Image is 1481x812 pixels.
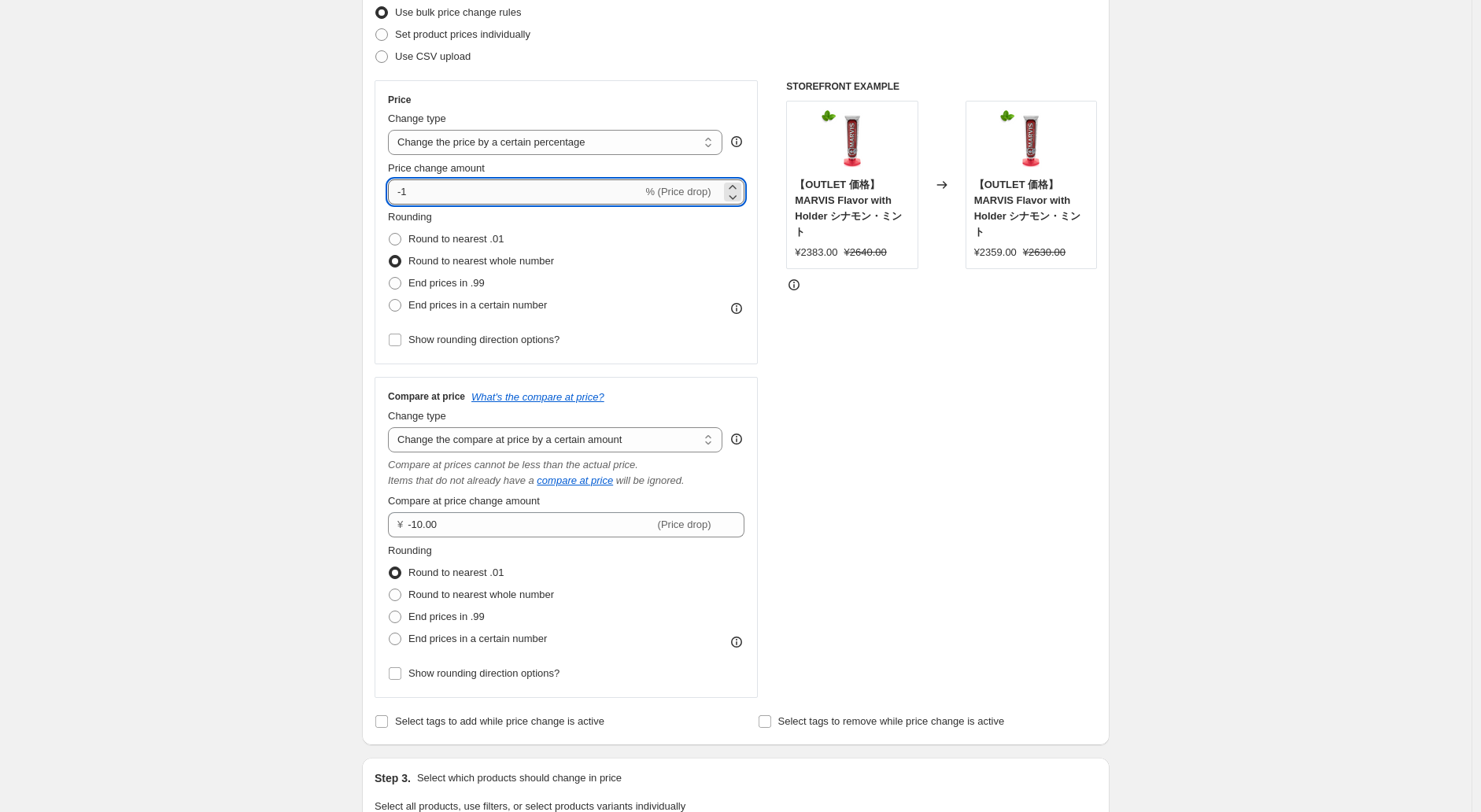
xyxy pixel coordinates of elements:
span: % (Price drop) [645,186,711,197]
span: Price change amount [388,162,485,174]
span: Change type [388,410,446,422]
h3: Compare at price [388,390,465,403]
strike: ¥2640.00 [844,245,887,260]
span: ¥ [397,519,403,530]
span: Use CSV upload [395,50,471,62]
img: 1_c856f816-2b2d-454b-ab78-34f87555e660_80x.png [821,109,884,172]
i: will be ignored. [616,474,685,486]
button: compare at price [537,474,613,486]
strike: ¥2630.00 [1023,245,1066,260]
i: Items that do not already have a [388,474,534,486]
span: Round to nearest .01 [408,567,504,578]
div: help [729,134,744,149]
h6: STOREFRONT EXAMPLE [786,80,1097,93]
span: Round to nearest .01 [408,233,504,245]
span: Show rounding direction options? [408,334,560,345]
span: Rounding [388,211,432,223]
h2: Step 3. [375,770,411,786]
img: 1_c856f816-2b2d-454b-ab78-34f87555e660_80x.png [999,109,1062,172]
button: What's the compare at price? [471,391,604,403]
span: Compare at price change amount [388,495,540,507]
span: End prices in a certain number [408,299,547,311]
span: End prices in .99 [408,611,485,622]
span: 【OUTLET 価格】MARVIS Flavor with Holder シナモン・ミント [795,179,902,238]
span: End prices in .99 [408,277,485,289]
span: Rounding [388,544,432,556]
span: Change type [388,113,446,124]
span: Show rounding direction options? [408,667,560,679]
span: Select all products, use filters, or select products variants individually [375,800,685,812]
h3: Price [388,94,411,106]
span: Use bulk price change rules [395,6,521,18]
input: -10.00 [408,512,654,537]
span: Round to nearest whole number [408,255,554,267]
div: help [729,431,744,447]
span: End prices in a certain number [408,633,547,644]
span: 【OUTLET 価格】MARVIS Flavor with Holder シナモン・ミント [974,179,1081,238]
span: (Price drop) [658,519,711,530]
p: Select which products should change in price [417,770,622,786]
i: Compare at prices cannot be less than the actual price. [388,459,638,471]
span: Select tags to add while price change is active [395,715,604,727]
span: Round to nearest whole number [408,589,554,600]
div: ¥2359.00 [974,245,1017,260]
span: Select tags to remove while price change is active [778,715,1005,727]
span: Set product prices individually [395,28,530,40]
div: ¥2383.00 [795,245,837,260]
input: -15 [388,179,642,205]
